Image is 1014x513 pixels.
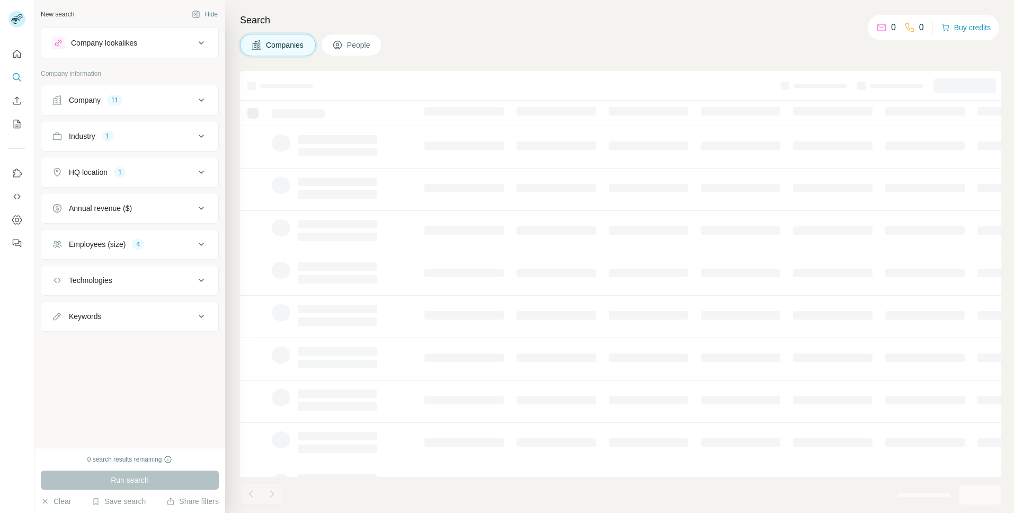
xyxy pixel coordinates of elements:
div: Company lookalikes [71,38,137,48]
button: Annual revenue ($) [41,196,218,221]
button: Quick start [8,45,25,64]
button: Hide [184,6,225,22]
span: People [347,40,371,50]
button: Save search [92,496,146,507]
button: Technologies [41,268,218,293]
button: Search [8,68,25,87]
button: Buy credits [941,20,991,35]
p: Company information [41,69,219,78]
button: Enrich CSV [8,91,25,110]
button: HQ location1 [41,160,218,185]
button: Dashboard [8,210,25,229]
button: Use Surfe API [8,187,25,206]
button: My lists [8,114,25,134]
div: 4 [132,240,144,249]
div: 1 [102,131,114,141]
button: Feedback [8,234,25,253]
div: Technologies [69,275,112,286]
button: Industry1 [41,123,218,149]
div: Company [69,95,101,105]
h4: Search [240,13,1001,28]
button: Company11 [41,87,218,113]
div: HQ location [69,167,108,178]
div: 0 search results remaining [87,455,173,464]
div: Industry [69,131,95,141]
p: 0 [919,21,924,34]
span: Companies [266,40,305,50]
div: 1 [114,167,126,177]
div: New search [41,10,74,19]
div: Keywords [69,311,101,322]
button: Use Surfe on LinkedIn [8,164,25,183]
button: Share filters [166,496,219,507]
div: Employees (size) [69,239,126,250]
div: 11 [107,95,122,105]
p: 0 [891,21,896,34]
button: Keywords [41,304,218,329]
div: Annual revenue ($) [69,203,132,214]
button: Employees (size)4 [41,232,218,257]
button: Company lookalikes [41,30,218,56]
button: Clear [41,496,71,507]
